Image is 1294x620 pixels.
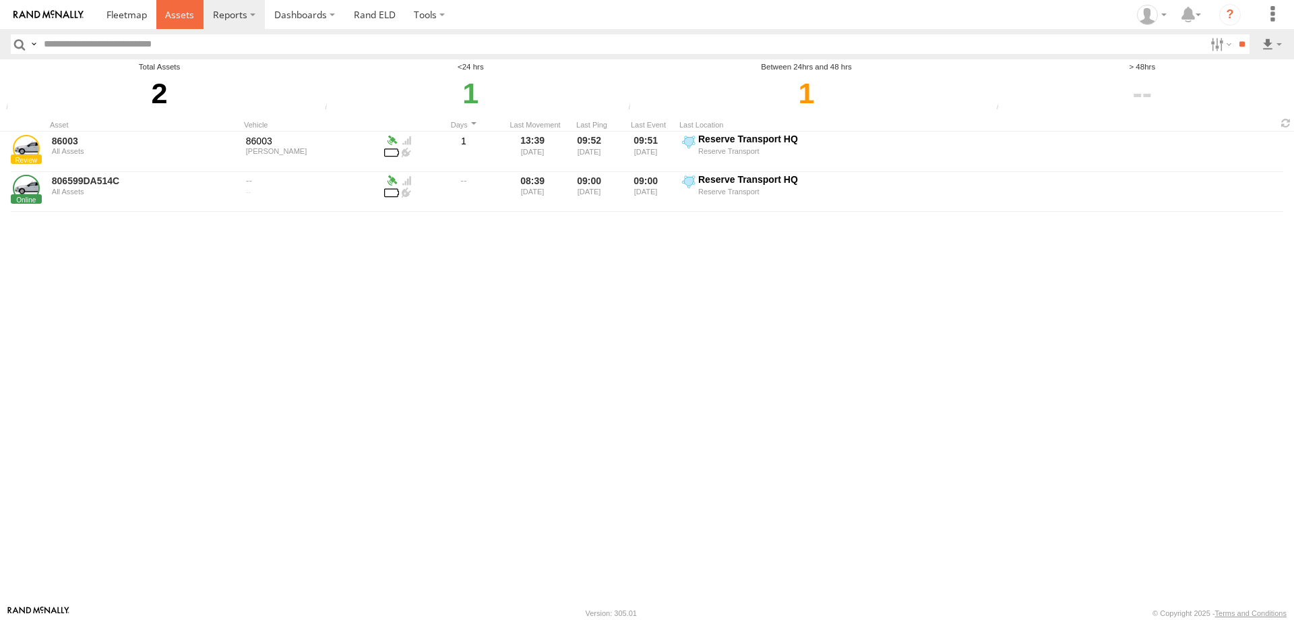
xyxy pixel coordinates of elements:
[623,120,674,130] div: Last Event
[698,187,846,196] div: Reserve Transport
[7,607,69,620] a: Visit our Website
[1260,34,1283,54] label: Export results as...
[52,135,237,147] a: 86003
[52,175,237,187] a: 806599DA514C
[384,145,399,157] div: Battery Remaining: 4.18v
[244,120,379,130] div: Vehicle
[1219,4,1241,26] i: ?
[321,103,341,113] div: Number of devices that their last movement was within 24 hours
[1152,609,1287,617] div: © Copyright 2025 -
[566,173,617,210] div: 09:00 [DATE]
[1205,34,1234,54] label: Search Filter Options
[321,61,621,73] div: <24 hrs
[1278,117,1294,130] span: Refresh
[399,173,414,186] div: GSM Signal = 4
[246,135,377,147] div: 86003
[679,133,848,170] label: Click to View Event Location
[2,73,317,113] div: 2
[1132,5,1171,25] div: Kasey Neumann
[679,120,848,130] div: Last Location
[510,173,561,210] div: 08:39 [DATE]
[586,609,637,617] div: Version: 305.01
[510,120,561,130] div: Click to Sort
[992,103,1012,113] div: Number of devices that their last movement was greater than 48hrs
[13,10,84,20] img: rand-logo.svg
[624,103,644,113] div: Number of devices that their last movement was between last 24 and 48 hours
[623,173,674,210] div: 09:00 [DATE]
[566,120,617,130] div: Last Ping
[2,103,22,113] div: Total number of Enabled Assets
[992,61,1292,73] div: > 48hrs
[566,133,617,170] div: 09:52 [DATE]
[28,34,39,54] label: Search Query
[423,133,504,170] div: 1
[679,173,848,210] label: Click to View Event Location
[13,175,40,202] a: View Asset Details
[50,120,239,130] div: Asset
[52,188,237,196] div: All Assets
[1215,609,1287,617] a: Terms and Conditions
[624,73,988,113] div: Click to filter last movement between last 24 and 48 hours
[52,147,237,155] div: All Assets
[510,133,561,170] div: 13:39 [DATE]
[698,133,846,145] div: Reserve Transport HQ
[623,133,674,170] div: 09:51 [DATE]
[13,135,40,162] a: View Asset Details
[698,146,846,156] div: Reserve Transport
[246,147,377,155] div: [PERSON_NAME]
[992,73,1292,113] div: Click to filter last movement > 48hrs
[698,173,846,186] div: Reserve Transport HQ
[2,61,317,73] div: Total Assets
[423,120,504,130] div: Click to Sort
[624,61,988,73] div: Between 24hrs and 48 hrs
[321,73,621,113] div: Click to filter last movement within 24 hours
